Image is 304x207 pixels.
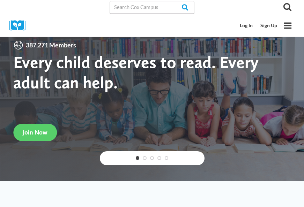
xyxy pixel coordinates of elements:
input: Search Cox Campus [110,1,195,14]
a: 3 [150,156,154,160]
a: 2 [143,156,147,160]
a: Join Now [13,124,57,141]
span: 387,271 Members [23,40,79,50]
span: Join Now [23,129,47,136]
strong: Every child deserves to read. Every adult can help. [13,52,259,92]
button: Open menu [281,19,295,32]
nav: Secondary Mobile Navigation [236,19,281,32]
a: Log In [236,19,257,32]
a: Sign Up [257,19,281,32]
a: 1 [136,156,140,160]
a: 4 [157,156,161,160]
a: 5 [165,156,169,160]
img: Cox Campus [9,20,30,31]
